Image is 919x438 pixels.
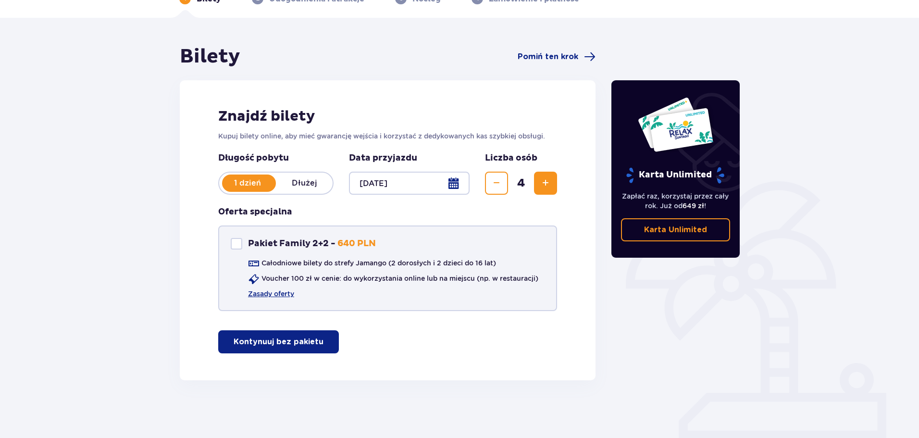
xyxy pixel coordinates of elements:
[337,238,376,250] p: 640 PLN
[621,218,731,241] a: Karta Unlimited
[248,289,294,299] a: Zasady oferty
[625,167,725,184] p: Karta Unlimited
[218,107,557,125] h2: Znajdź bilety
[637,97,714,152] img: Dwie karty całoroczne do Suntago z napisem 'UNLIMITED RELAX', na białym tle z tropikalnymi liśćmi...
[234,337,323,347] p: Kontynuuj bez pakietu
[218,330,339,353] button: Kontynuuj bez pakietu
[219,178,276,188] p: 1 dzień
[218,152,334,164] p: Długość pobytu
[276,178,333,188] p: Dłużej
[261,258,496,268] p: Całodniowe bilety do strefy Jamango (2 dorosłych i 2 dzieci do 16 lat)
[518,51,596,63] a: Pomiń ten krok
[180,45,240,69] h1: Bilety
[510,176,532,190] span: 4
[218,131,557,141] p: Kupuj bilety online, aby mieć gwarancję wejścia i korzystać z dedykowanych kas szybkiej obsługi.
[218,206,292,218] h3: Oferta specjalna
[248,238,335,250] p: Pakiet Family 2+2 -
[349,152,417,164] p: Data przyjazdu
[644,225,707,235] p: Karta Unlimited
[683,202,704,210] span: 649 zł
[261,274,538,283] p: Voucher 100 zł w cenie: do wykorzystania online lub na miejscu (np. w restauracji)
[485,152,537,164] p: Liczba osób
[534,172,557,195] button: Zwiększ
[485,172,508,195] button: Zmniejsz
[518,51,578,62] span: Pomiń ten krok
[621,191,731,211] p: Zapłać raz, korzystaj przez cały rok. Już od !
